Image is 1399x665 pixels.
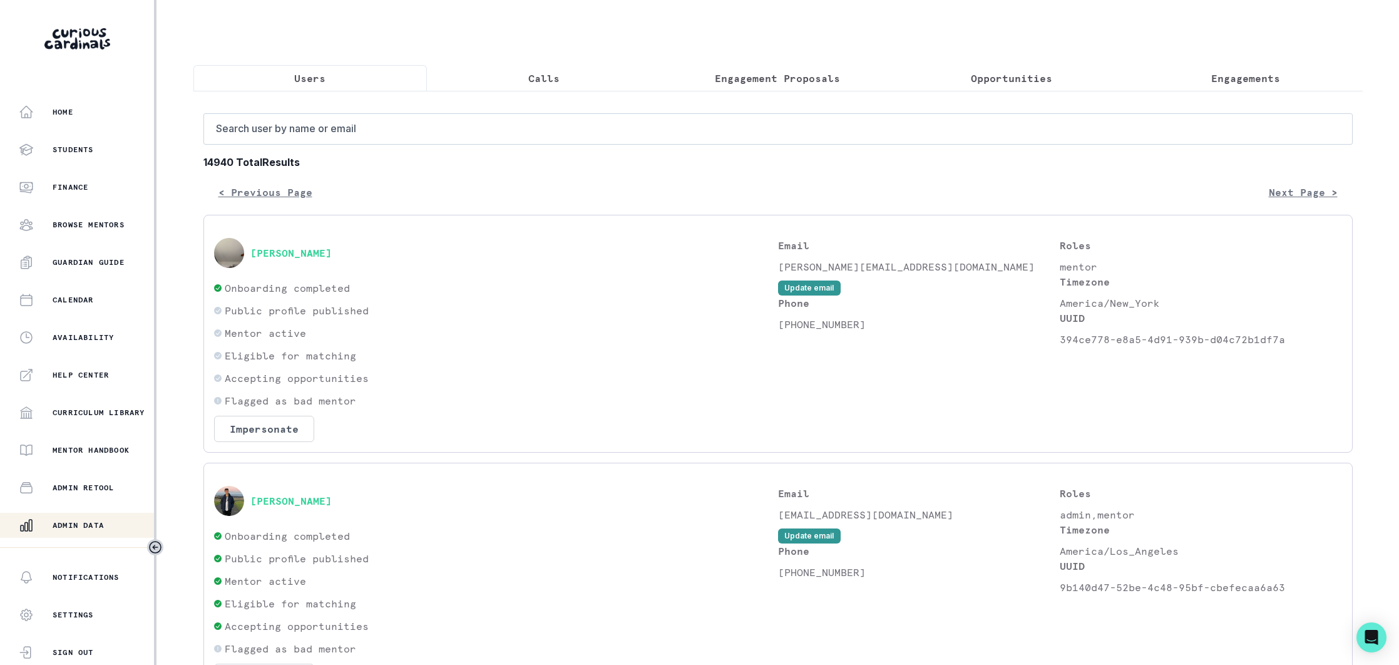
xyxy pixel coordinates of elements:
[778,565,1060,580] p: [PHONE_NUMBER]
[294,71,325,86] p: Users
[53,572,120,582] p: Notifications
[225,393,356,408] p: Flagged as bad mentor
[778,544,1060,559] p: Phone
[250,495,332,507] button: [PERSON_NAME]
[225,326,306,341] p: Mentor active
[53,220,125,230] p: Browse Mentors
[1060,522,1342,537] p: Timezone
[53,445,130,455] p: Mentor Handbook
[778,528,841,544] button: Update email
[214,416,314,442] button: Impersonate
[778,507,1060,522] p: [EMAIL_ADDRESS][DOMAIN_NAME]
[53,408,145,418] p: Curriculum Library
[715,71,840,86] p: Engagement Proposals
[225,281,350,296] p: Onboarding completed
[53,257,125,267] p: Guardian Guide
[225,574,306,589] p: Mentor active
[1060,296,1342,311] p: America/New_York
[1060,544,1342,559] p: America/Los_Angeles
[53,107,73,117] p: Home
[1060,486,1342,501] p: Roles
[225,371,369,386] p: Accepting opportunities
[1060,311,1342,326] p: UUID
[225,596,356,611] p: Eligible for matching
[53,370,109,380] p: Help Center
[1060,259,1342,274] p: mentor
[778,296,1060,311] p: Phone
[1060,332,1342,347] p: 394ce778-e8a5-4d91-939b-d04c72b1df7a
[1060,238,1342,253] p: Roles
[1060,580,1342,595] p: 9b140d47-52be-4c48-95bf-cbefecaa6a63
[147,539,163,555] button: Toggle sidebar
[53,145,94,155] p: Students
[1211,71,1280,86] p: Engagements
[203,155,1353,170] b: 14940 Total Results
[250,247,332,259] button: [PERSON_NAME]
[53,483,114,493] p: Admin Retool
[1254,180,1353,205] button: Next Page >
[1060,507,1342,522] p: admin,mentor
[225,303,369,318] p: Public profile published
[778,238,1060,253] p: Email
[528,71,560,86] p: Calls
[225,641,356,656] p: Flagged as bad mentor
[225,348,356,363] p: Eligible for matching
[1060,274,1342,289] p: Timezone
[1060,559,1342,574] p: UUID
[53,332,114,343] p: Availability
[225,551,369,566] p: Public profile published
[1356,622,1386,652] div: Open Intercom Messenger
[53,520,104,530] p: Admin Data
[778,317,1060,332] p: [PHONE_NUMBER]
[53,182,88,192] p: Finance
[53,295,94,305] p: Calendar
[53,610,94,620] p: Settings
[971,71,1052,86] p: Opportunities
[778,259,1060,274] p: [PERSON_NAME][EMAIL_ADDRESS][DOMAIN_NAME]
[778,486,1060,501] p: Email
[225,619,369,634] p: Accepting opportunities
[778,281,841,296] button: Update email
[203,180,327,205] button: < Previous Page
[53,647,94,657] p: Sign Out
[44,28,110,49] img: Curious Cardinals Logo
[225,528,350,544] p: Onboarding completed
